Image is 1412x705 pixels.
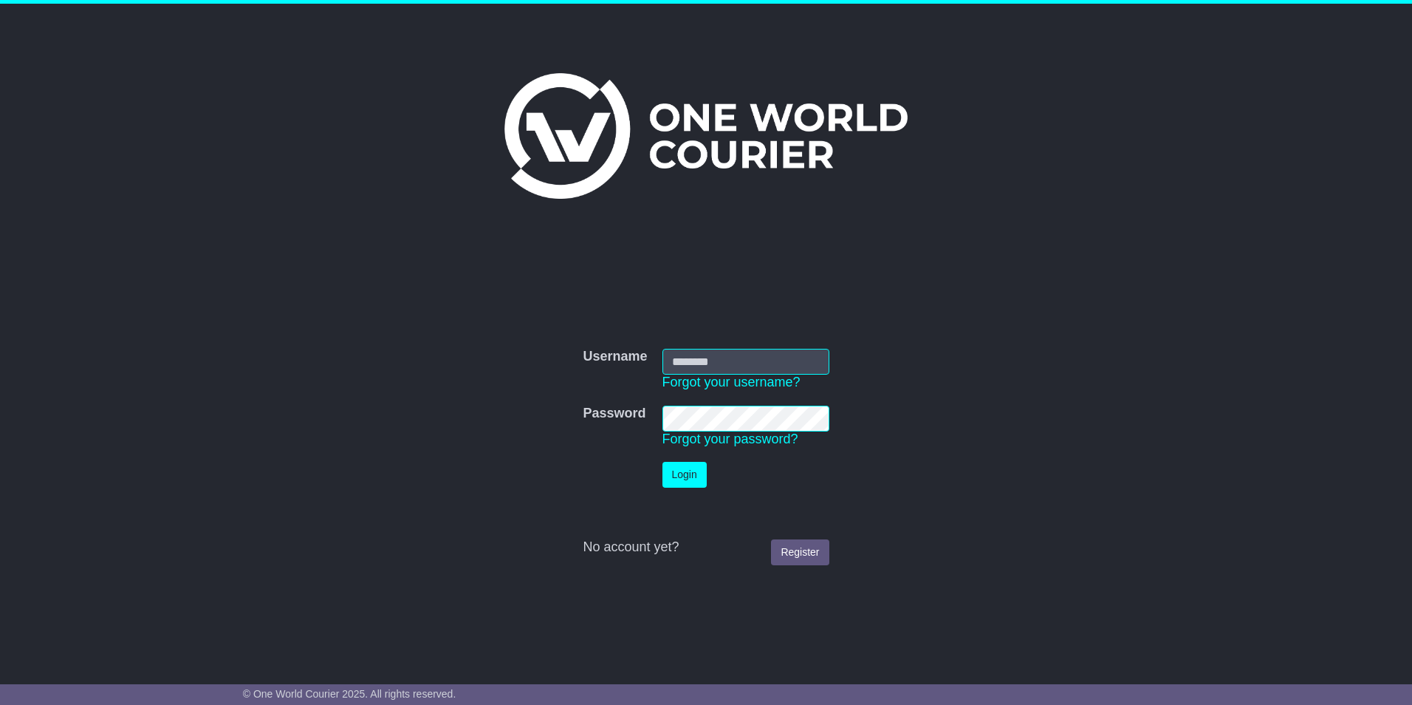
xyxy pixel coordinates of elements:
span: © One World Courier 2025. All rights reserved. [243,688,456,700]
button: Login [662,462,707,488]
a: Forgot your password? [662,432,798,446]
label: Username [583,349,647,365]
label: Password [583,406,645,422]
a: Forgot your username? [662,375,801,389]
div: No account yet? [583,539,829,556]
a: Register [771,539,829,565]
img: One World [504,73,908,199]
